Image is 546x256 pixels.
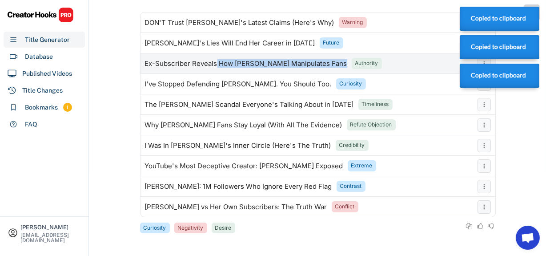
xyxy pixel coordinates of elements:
div: Why [PERSON_NAME] Fans Stay Loyal (With All The Evidence) [145,122,342,129]
a: Ouvrir le chat [516,226,540,250]
div: Credibility [339,142,365,149]
div: DON'T Trust [PERSON_NAME]'s Latest Claims (Here's Why) [145,19,334,26]
div: Bookmarks [25,103,58,112]
div: Ex-Subscriber Reveals How [PERSON_NAME] Manipulates Fans [145,60,347,67]
div: 1 [63,104,72,111]
div: Negativity [178,224,204,232]
div: Timeliness [362,101,389,108]
strong: Copied to clipboard [471,15,526,22]
div: YouTube's Most Deceptive Creator: [PERSON_NAME] Exposed [145,163,343,170]
div: [PERSON_NAME]: 1M Followers Who Ignore Every Red Flag [145,183,332,190]
div: Refute Objection [350,121,392,129]
div: [PERSON_NAME] [20,224,81,230]
div: Contrast [340,183,362,190]
div: Curiosity [144,224,166,232]
div: Warning [342,19,363,26]
div: The [PERSON_NAME] Scandal Everyone's Talking About in [DATE] [145,101,354,108]
div: I Was In [PERSON_NAME]'s Inner Circle (Here's The Truth) [145,142,331,149]
div: Database [25,52,53,61]
div: I've Stopped Defending [PERSON_NAME]. You Should Too. [145,81,332,88]
div: Future [323,39,340,47]
div: Title Changes [22,86,63,95]
div: [PERSON_NAME]'s Lies Will End Her Career in [DATE] [145,40,315,47]
div: Extreme [351,162,373,170]
div: FAQ [25,120,37,129]
img: CHPRO%20Logo.svg [7,7,74,23]
div: Authority [355,60,378,67]
div: Desire [215,224,232,232]
div: Published Videos [22,69,72,78]
strong: Copied to clipboard [471,72,526,79]
div: Conflict [335,203,355,211]
div: Title Generator [25,35,70,45]
div: Curiosity [340,80,362,88]
strong: Copied to clipboard [471,43,526,50]
div: [PERSON_NAME] vs Her Own Subscribers: The Truth War [145,203,327,211]
div: [EMAIL_ADDRESS][DOMAIN_NAME] [20,232,81,243]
